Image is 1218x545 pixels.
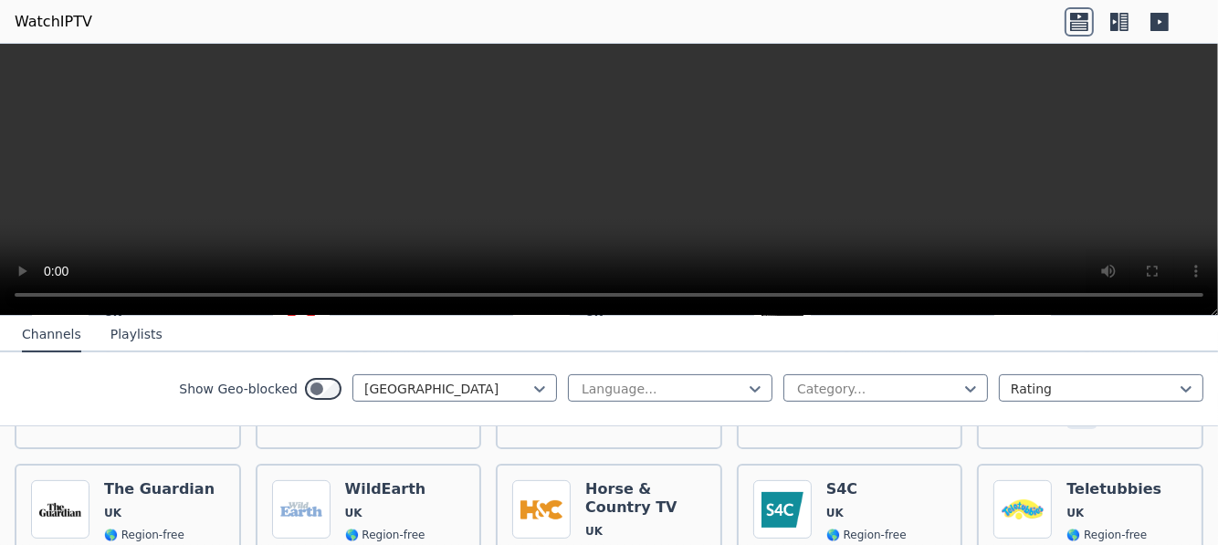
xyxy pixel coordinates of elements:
img: The Guardian [31,480,89,539]
span: 🌎 Region-free [826,528,907,542]
span: 🌎 Region-free [345,528,425,542]
img: Teletubbies [993,480,1052,539]
span: UK [585,524,603,539]
button: Playlists [110,318,163,352]
span: UK [345,506,362,520]
img: WildEarth [272,480,331,539]
span: UK [826,506,844,520]
h6: WildEarth [345,480,426,498]
span: 🌎 Region-free [1066,528,1147,542]
a: WatchIPTV [15,11,92,33]
label: Show Geo-blocked [179,380,298,398]
h6: S4C [826,480,907,498]
h6: Teletubbies [1066,480,1161,498]
span: UK [1066,506,1084,520]
span: UK [104,506,121,520]
button: Channels [22,318,81,352]
img: Horse & Country TV [512,480,571,539]
span: 🌎 Region-free [104,528,184,542]
h6: Horse & Country TV [585,480,706,517]
h6: The Guardian [104,480,216,498]
img: S4C [753,480,812,539]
